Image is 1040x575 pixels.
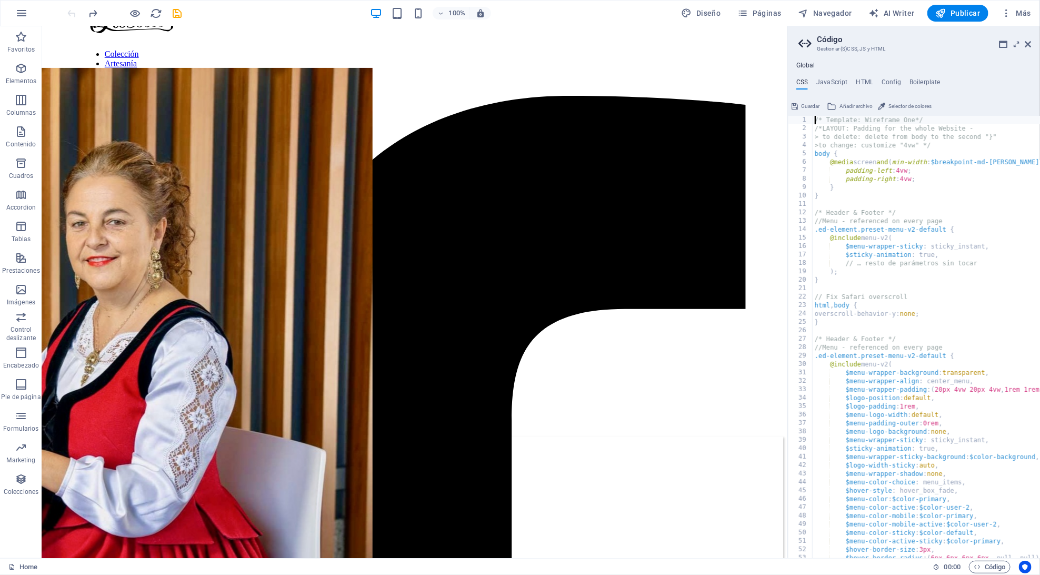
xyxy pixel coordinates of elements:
[788,554,813,562] div: 53
[788,259,813,267] div: 18
[682,8,721,18] span: Diseño
[6,203,36,212] p: Accordion
[788,520,813,529] div: 49
[801,100,819,113] span: Guardar
[788,301,813,310] div: 23
[788,310,813,318] div: 24
[788,394,813,402] div: 34
[788,175,813,183] div: 8
[1019,561,1032,573] button: Usercentrics
[6,140,36,148] p: Contenido
[788,436,813,444] div: 39
[788,343,813,352] div: 28
[788,284,813,293] div: 21
[788,141,813,150] div: 4
[788,402,813,411] div: 35
[6,108,36,117] p: Columnas
[12,235,31,243] p: Tablas
[788,150,813,158] div: 5
[6,456,35,464] p: Marketing
[788,470,813,478] div: 43
[788,461,813,470] div: 42
[882,78,901,90] h4: Config
[788,166,813,175] div: 7
[788,377,813,385] div: 32
[788,267,813,276] div: 19
[7,298,35,306] p: Imágenes
[888,100,932,113] span: Selector de colores
[4,488,38,496] p: Colecciones
[788,478,813,487] div: 44
[788,276,813,284] div: 20
[1001,8,1031,18] span: Más
[788,546,813,554] div: 52
[3,361,39,370] p: Encabezado
[788,419,813,428] div: 37
[7,45,35,54] p: Favoritos
[790,100,821,113] button: Guardar
[8,561,37,573] a: Haz clic para cancelar la selección y doble clic para abrir páginas
[738,8,782,18] span: Páginas
[952,563,953,571] span: :
[788,209,813,217] div: 12
[825,100,874,113] button: Añadir archivo
[788,251,813,259] div: 17
[788,217,813,225] div: 13
[927,5,989,22] button: Publicar
[788,360,813,369] div: 30
[788,537,813,546] div: 51
[788,192,813,200] div: 10
[2,266,39,275] p: Prestaciones
[817,44,1011,54] h3: Gestionar (S)CSS, JS y HTML
[433,7,470,19] button: 100%
[974,561,1006,573] span: Código
[856,78,874,90] h4: HTML
[151,7,163,19] i: Volver a cargar página
[788,487,813,495] div: 45
[788,385,813,394] div: 33
[1,393,41,401] p: Pie de página
[150,7,163,19] button: reload
[9,172,34,180] p: Cuadros
[796,62,815,70] h4: Global
[788,444,813,453] div: 40
[798,8,852,18] span: Navegador
[794,5,856,22] button: Navegador
[796,78,808,90] h4: CSS
[788,133,813,141] div: 3
[909,78,941,90] h4: Boilerplate
[677,5,725,22] button: Diseño
[933,561,961,573] h6: Tiempo de la sesión
[936,8,981,18] span: Publicar
[171,7,184,19] button: save
[788,453,813,461] div: 41
[788,318,813,326] div: 25
[788,225,813,234] div: 14
[788,158,813,166] div: 6
[6,77,36,85] p: Elementos
[869,8,915,18] span: AI Writer
[788,326,813,335] div: 26
[788,335,813,343] div: 27
[734,5,786,22] button: Páginas
[788,124,813,133] div: 2
[944,561,961,573] span: 00 00
[788,512,813,520] div: 48
[788,200,813,209] div: 11
[788,369,813,377] div: 31
[3,424,38,433] p: Formularios
[788,529,813,537] div: 50
[677,5,725,22] div: Diseño (Ctrl+Alt+Y)
[788,411,813,419] div: 36
[788,116,813,124] div: 1
[788,352,813,360] div: 29
[788,183,813,192] div: 9
[788,293,813,301] div: 22
[788,503,813,512] div: 47
[87,7,99,19] button: redo
[448,7,465,19] h6: 100%
[816,78,847,90] h4: JavaScript
[839,100,873,113] span: Añadir archivo
[876,100,933,113] button: Selector de colores
[788,242,813,251] div: 16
